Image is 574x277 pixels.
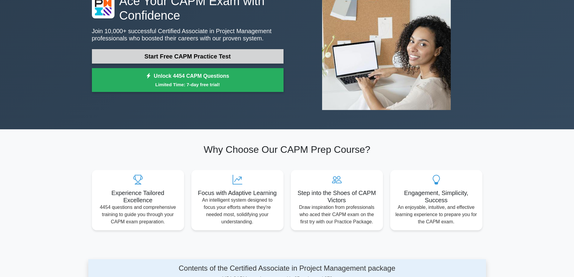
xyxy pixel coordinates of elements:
p: Draw inspiration from professionals who aced their CAPM exam on the first try with our Practice P... [296,204,378,225]
h2: Why Choose Our CAPM Prep Course? [92,144,482,155]
h4: Contents of the Certified Associate in Project Management package [145,264,429,273]
p: An intelligent system designed to focus your efforts where they're needed most, solidifying your ... [196,197,279,225]
small: Limited Time: 7-day free trial! [99,81,276,88]
h5: Focus with Adaptive Learning [196,189,279,197]
p: Join 10,000+ successful Certified Associate in Project Management professionals who boosted their... [92,27,284,42]
a: Start Free CAPM Practice Test [92,49,284,64]
p: An enjoyable, intuitive, and effective learning experience to prepare you for the CAPM exam. [395,204,478,225]
a: Unlock 4454 CAPM QuestionsLimited Time: 7-day free trial! [92,68,284,92]
h5: Step into the Shoes of CAPM Victors [296,189,378,204]
h5: Experience Tailored Excellence [97,189,179,204]
h5: Engagement, Simplicity, Success [395,189,478,204]
p: 4454 questions and comprehensive training to guide you through your CAPM exam preparation. [97,204,179,225]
